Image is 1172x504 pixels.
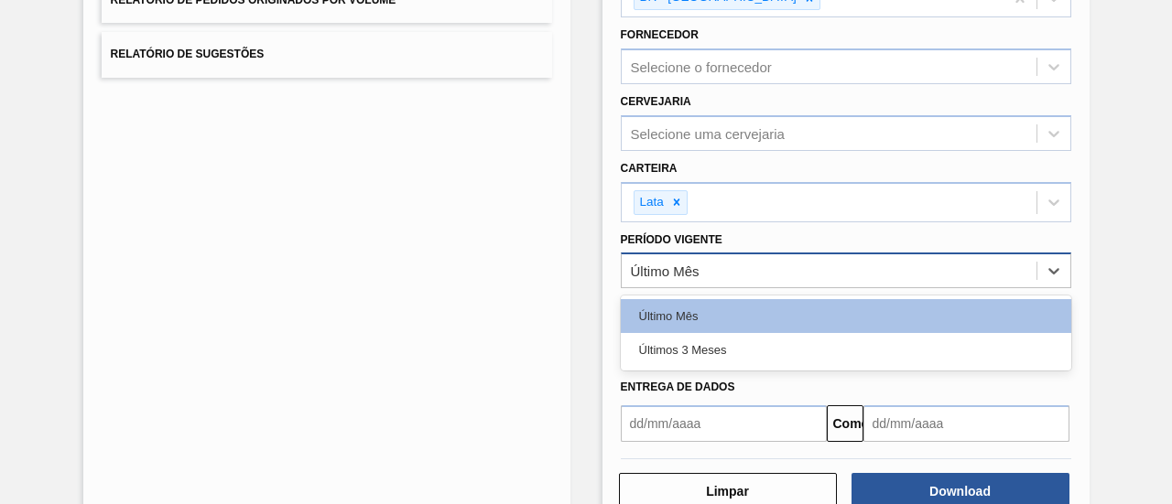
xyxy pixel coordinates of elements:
font: Cervejaria [621,95,691,108]
font: Selecione uma cervejaria [631,125,785,141]
button: Comeu [827,405,863,442]
div: Último Mês [621,299,1071,333]
font: Fornecedor [621,28,699,41]
input: dd/mm/aaaa [621,405,827,442]
font: Limpar [706,484,749,499]
button: Relatório de Sugestões [102,32,552,77]
font: Entrega de dados [621,381,735,393]
font: Lata [640,195,664,209]
font: Período Vigente [621,233,722,246]
div: Últimos 3 Meses [621,333,1071,367]
font: Selecione o fornecedor [631,59,772,75]
font: Relatório de Sugestões [111,48,265,61]
font: Carteira [621,162,678,175]
font: Último Mês [631,263,700,279]
font: Comeu [833,416,876,431]
input: dd/mm/aaaa [863,405,1069,442]
font: Download [929,484,991,499]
